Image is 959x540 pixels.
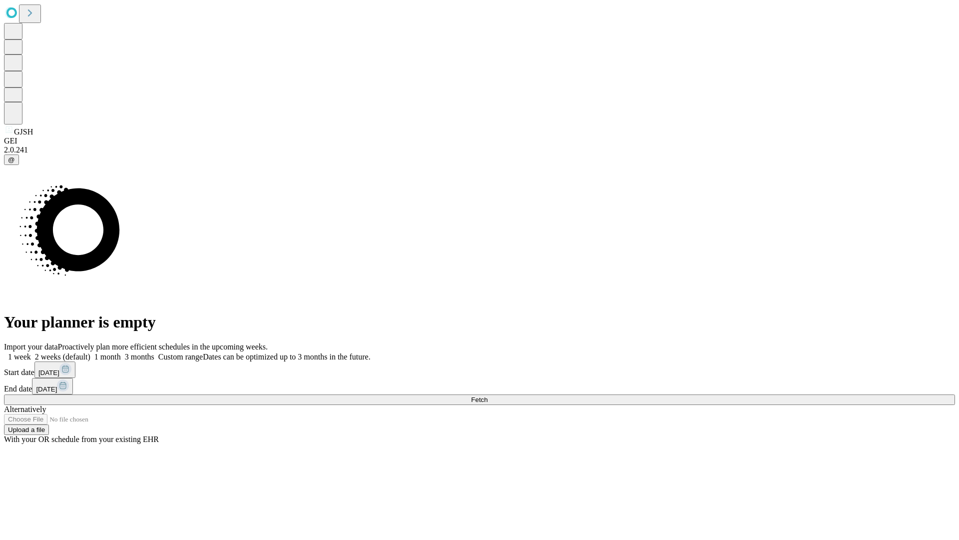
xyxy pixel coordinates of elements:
span: Import your data [4,342,58,351]
button: Fetch [4,394,955,405]
span: GJSH [14,127,33,136]
button: [DATE] [32,378,73,394]
div: End date [4,378,955,394]
span: 2 weeks (default) [35,352,90,361]
span: 1 week [8,352,31,361]
span: 1 month [94,352,121,361]
span: @ [8,156,15,163]
button: Upload a file [4,424,49,435]
span: Dates can be optimized up to 3 months in the future. [203,352,370,361]
div: 2.0.241 [4,145,955,154]
span: Alternatively [4,405,46,413]
div: Start date [4,361,955,378]
span: [DATE] [36,385,57,393]
button: [DATE] [34,361,75,378]
div: GEI [4,136,955,145]
span: Proactively plan more efficient schedules in the upcoming weeks. [58,342,268,351]
span: 3 months [125,352,154,361]
span: [DATE] [38,369,59,376]
button: @ [4,154,19,165]
span: Fetch [471,396,487,403]
span: With your OR schedule from your existing EHR [4,435,159,443]
h1: Your planner is empty [4,313,955,331]
span: Custom range [158,352,203,361]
